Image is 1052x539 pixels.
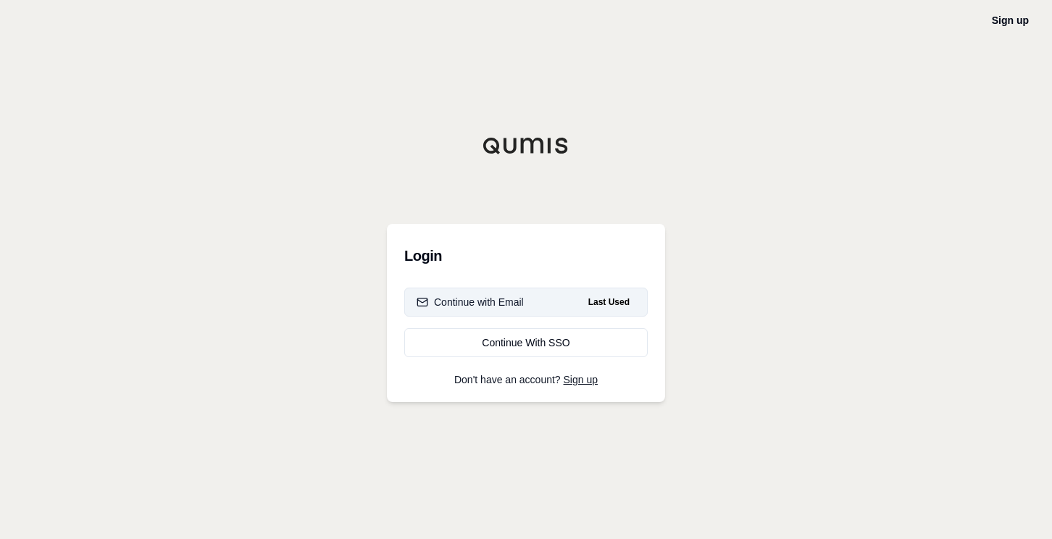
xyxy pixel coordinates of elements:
a: Sign up [564,374,598,385]
p: Don't have an account? [404,375,648,385]
span: Last Used [583,293,635,311]
div: Continue With SSO [417,335,635,350]
a: Continue With SSO [404,328,648,357]
a: Sign up [992,14,1029,26]
h3: Login [404,241,648,270]
img: Qumis [483,137,569,154]
button: Continue with EmailLast Used [404,288,648,317]
div: Continue with Email [417,295,524,309]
